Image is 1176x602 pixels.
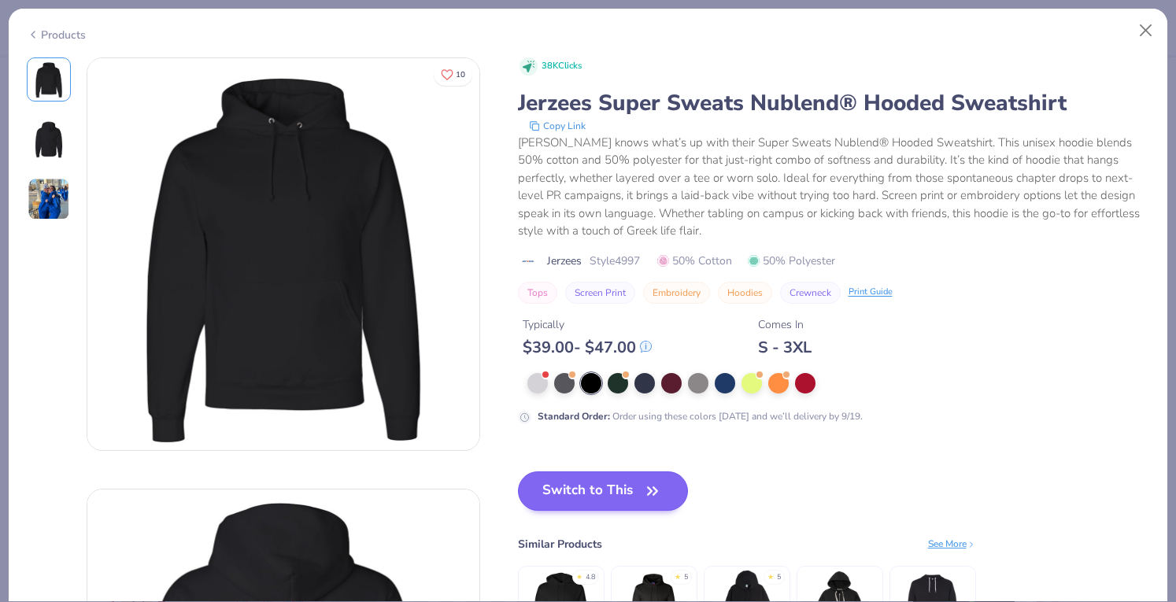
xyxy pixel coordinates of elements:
div: Jerzees Super Sweats Nublend® Hooded Sweatshirt [518,88,1150,118]
div: ★ [576,572,582,578]
div: ★ [675,572,681,578]
img: Front [30,61,68,98]
img: Back [30,120,68,158]
button: Screen Print [565,282,635,304]
img: User generated content [28,178,70,220]
div: See More [928,537,976,551]
div: [PERSON_NAME] knows what’s up with their Super Sweats Nublend® Hooded Sweatshirt. This unisex hoo... [518,134,1150,240]
span: Jerzees [547,253,582,269]
div: Typically [523,316,652,333]
span: 50% Cotton [657,253,732,269]
div: Comes In [758,316,812,333]
div: 5 [684,572,688,583]
button: Embroidery [643,282,710,304]
span: 38K Clicks [542,60,582,73]
div: Similar Products [518,536,602,552]
button: Crewneck [780,282,841,304]
div: S - 3XL [758,338,812,357]
button: Close [1131,16,1161,46]
div: Order using these colors [DATE] and we’ll delivery by 9/19. [538,409,863,423]
span: 10 [456,71,465,79]
button: Hoodies [718,282,772,304]
span: Style 4997 [590,253,640,269]
div: Products [27,27,86,43]
div: ★ [767,572,774,578]
img: brand logo [518,255,539,268]
button: copy to clipboard [524,118,590,134]
div: $ 39.00 - $ 47.00 [523,338,652,357]
button: Like [434,63,472,86]
div: 4.8 [586,572,595,583]
div: Print Guide [849,286,893,299]
strong: Standard Order : [538,410,610,423]
img: Front [87,58,479,450]
div: 5 [777,572,781,583]
button: Tops [518,282,557,304]
span: 50% Polyester [748,253,835,269]
button: Switch to This [518,471,689,511]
